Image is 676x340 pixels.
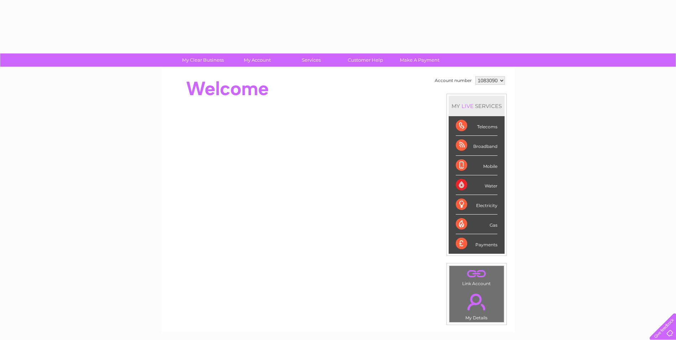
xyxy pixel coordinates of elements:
div: Telecoms [456,116,497,136]
div: Gas [456,215,497,234]
div: Payments [456,234,497,253]
div: Electricity [456,195,497,215]
a: . [451,289,502,314]
a: Make A Payment [390,53,449,67]
td: My Details [449,288,504,323]
div: Mobile [456,156,497,175]
div: MY SERVICES [449,96,505,116]
a: My Account [228,53,287,67]
td: Link Account [449,266,504,288]
div: Broadband [456,136,497,155]
a: Customer Help [336,53,395,67]
div: LIVE [460,103,475,109]
a: My Clear Business [174,53,232,67]
a: Services [282,53,341,67]
a: . [451,268,502,280]
div: Water [456,175,497,195]
td: Account number [433,74,474,87]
